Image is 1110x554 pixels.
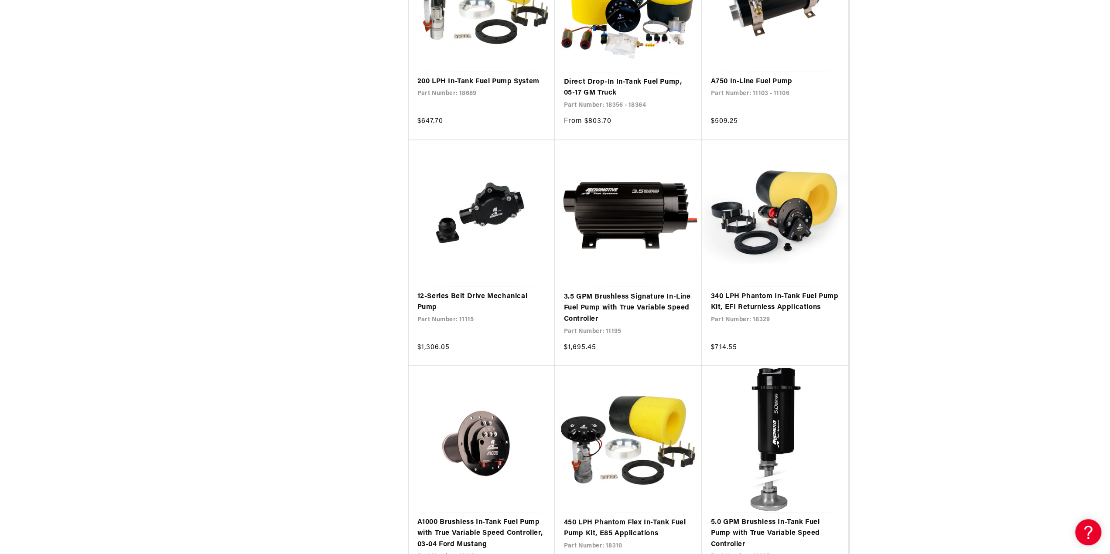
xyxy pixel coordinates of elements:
a: 12-Series Belt Drive Mechanical Pump [417,291,546,313]
a: A1000 Brushless In-Tank Fuel Pump with True Variable Speed Controller, 03-04 Ford Mustang [417,517,546,550]
a: 340 LPH Phantom In-Tank Fuel Pump Kit, EFI Returnless Applications [710,291,840,313]
a: 450 LPH Phantom Flex In-Tank Fuel Pump Kit, E85 Applications [564,517,693,539]
a: 3.5 GPM Brushless Signature In-Line Fuel Pump with True Variable Speed Controller [564,291,693,325]
a: A750 In-Line Fuel Pump [710,76,840,88]
a: 5.0 GPM Brushless In-Tank Fuel Pump with True Variable Speed Controller [710,517,840,550]
a: Direct Drop-In In-Tank Fuel Pump, 05-17 GM Truck [564,77,693,99]
a: 200 LPH In-Tank Fuel Pump System [417,76,546,88]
